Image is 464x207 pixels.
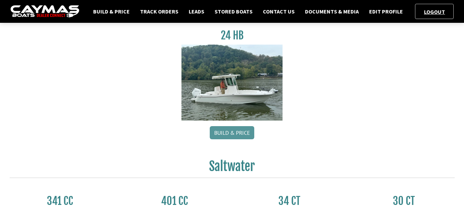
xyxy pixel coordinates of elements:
a: Build & Price [210,126,254,139]
a: Documents & Media [302,7,362,16]
a: Contact Us [259,7,298,16]
a: Stored Boats [211,7,256,16]
a: Build & Price [90,7,133,16]
a: Logout [421,8,448,15]
a: Leads [185,7,208,16]
a: Edit Profile [366,7,406,16]
img: caymas-dealer-connect-2ed40d3bc7270c1d8d7ffb4b79bf05adc795679939227970def78ec6f6c03838.gif [10,5,79,18]
img: 24_HB_thumbnail.jpg [181,45,283,120]
h2: Saltwater [10,159,455,178]
a: Track Orders [137,7,182,16]
h3: 24 HB [181,29,283,42]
